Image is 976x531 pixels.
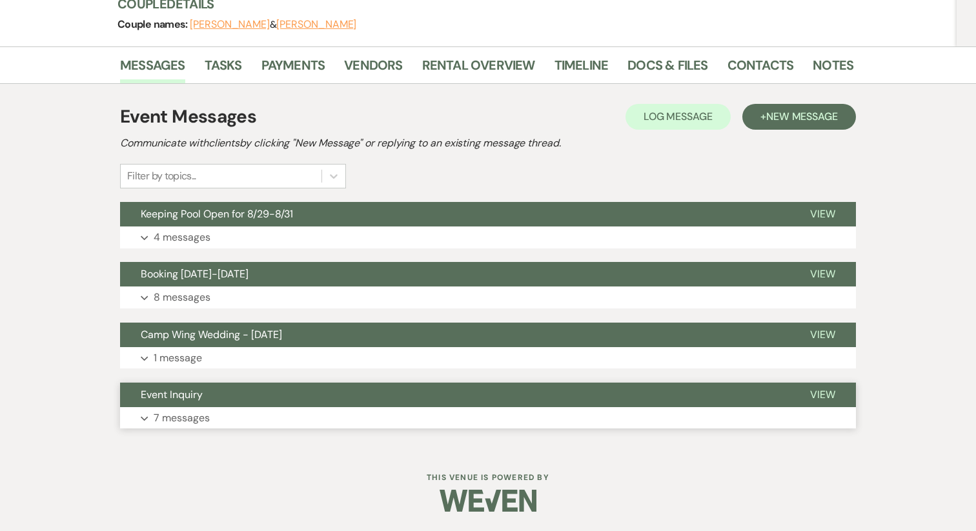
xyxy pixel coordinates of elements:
[190,18,356,31] span: &
[154,289,210,306] p: 8 messages
[120,103,256,130] h1: Event Messages
[742,104,856,130] button: +New Message
[813,55,853,83] a: Notes
[190,19,270,30] button: [PERSON_NAME]
[120,407,856,429] button: 7 messages
[120,323,789,347] button: Camp Wing Wedding - [DATE]
[120,55,185,83] a: Messages
[344,55,402,83] a: Vendors
[120,135,856,151] h2: Communicate with clients by clicking "New Message" or replying to an existing message thread.
[117,17,190,31] span: Couple names:
[810,328,835,341] span: View
[727,55,794,83] a: Contacts
[261,55,325,83] a: Payments
[789,323,856,347] button: View
[120,226,856,248] button: 4 messages
[120,286,856,308] button: 8 messages
[810,267,835,281] span: View
[141,207,293,221] span: Keeping Pool Open for 8/29-8/31
[141,328,282,341] span: Camp Wing Wedding - [DATE]
[810,207,835,221] span: View
[120,262,789,286] button: Booking [DATE]-[DATE]
[127,168,196,184] div: Filter by topics...
[789,383,856,407] button: View
[810,388,835,401] span: View
[141,267,249,281] span: Booking [DATE]-[DATE]
[141,388,203,401] span: Event Inquiry
[440,478,536,523] img: Weven Logo
[625,104,731,130] button: Log Message
[120,202,789,226] button: Keeping Pool Open for 8/29-8/31
[422,55,535,83] a: Rental Overview
[205,55,242,83] a: Tasks
[276,19,356,30] button: [PERSON_NAME]
[554,55,609,83] a: Timeline
[154,350,202,366] p: 1 message
[154,229,210,246] p: 4 messages
[766,110,838,123] span: New Message
[120,383,789,407] button: Event Inquiry
[627,55,707,83] a: Docs & Files
[789,262,856,286] button: View
[120,347,856,369] button: 1 message
[789,202,856,226] button: View
[154,410,210,426] p: 7 messages
[644,110,713,123] span: Log Message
